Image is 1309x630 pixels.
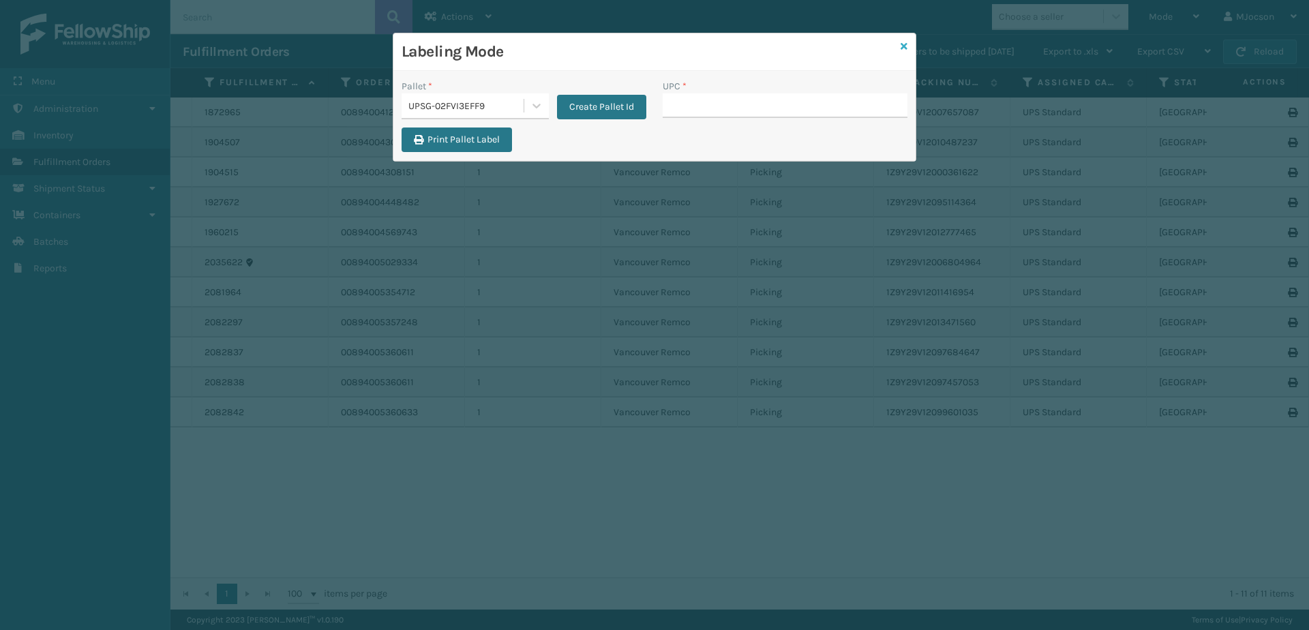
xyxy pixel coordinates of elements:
[402,79,432,93] label: Pallet
[663,79,687,93] label: UPC
[402,42,895,62] h3: Labeling Mode
[557,95,646,119] button: Create Pallet Id
[402,127,512,152] button: Print Pallet Label
[408,99,525,113] div: UPSG-02FVI3EFF9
